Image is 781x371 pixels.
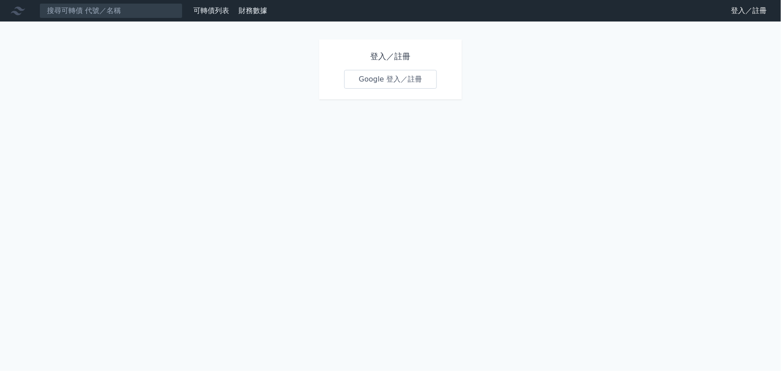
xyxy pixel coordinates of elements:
[193,6,229,15] a: 可轉債列表
[344,50,437,63] h1: 登入／註冊
[239,6,267,15] a: 財務數據
[39,3,183,18] input: 搜尋可轉債 代號／名稱
[344,70,437,89] a: Google 登入／註冊
[724,4,774,18] a: 登入／註冊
